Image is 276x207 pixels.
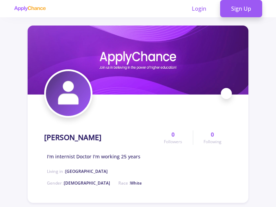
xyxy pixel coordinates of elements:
span: 0 [211,130,214,139]
span: White [130,180,142,186]
span: Race : [118,180,142,186]
img: Hossein Aryanpoorcover image [28,26,248,95]
span: Gender : [47,180,110,186]
a: 0Following [193,130,232,145]
img: Hossein Aryanpooravatar [46,71,91,116]
span: I'm internist Doctor I'm working 25 years [47,153,140,160]
a: 0Followers [154,130,193,145]
img: applychance logo text only [14,6,46,11]
span: [DEMOGRAPHIC_DATA] [64,180,110,186]
h1: [PERSON_NAME] [44,133,101,142]
span: Followers [164,139,182,145]
span: [GEOGRAPHIC_DATA] [65,168,108,174]
span: Living in : [47,168,108,174]
span: Following [204,139,221,145]
span: 0 [171,130,175,139]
